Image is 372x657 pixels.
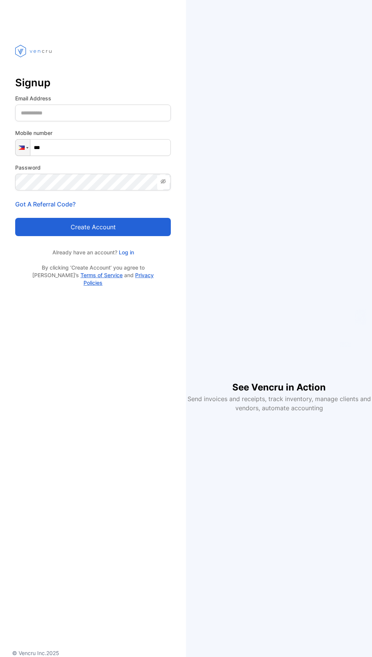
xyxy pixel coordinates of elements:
[15,94,171,102] label: Email Address
[117,249,134,255] a: Log in
[15,218,171,236] button: Create account
[205,244,353,368] iframe: YouTube video player
[16,140,30,156] div: Philippines: + 63
[232,368,326,394] h1: See Vencru in Action
[15,163,171,171] label: Password
[15,74,171,92] p: Signup
[186,394,372,413] p: Send invoices and receipts, track inventory, manage clients and vendors, automate accounting
[15,129,171,137] label: Mobile number
[80,272,123,278] a: Terms of Service
[15,30,53,71] img: vencru logo
[31,264,155,287] p: By clicking ‘Create Account’ you agree to [PERSON_NAME]’s and
[15,248,171,256] p: Already have an account?
[15,200,171,209] p: Got A Referral Code?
